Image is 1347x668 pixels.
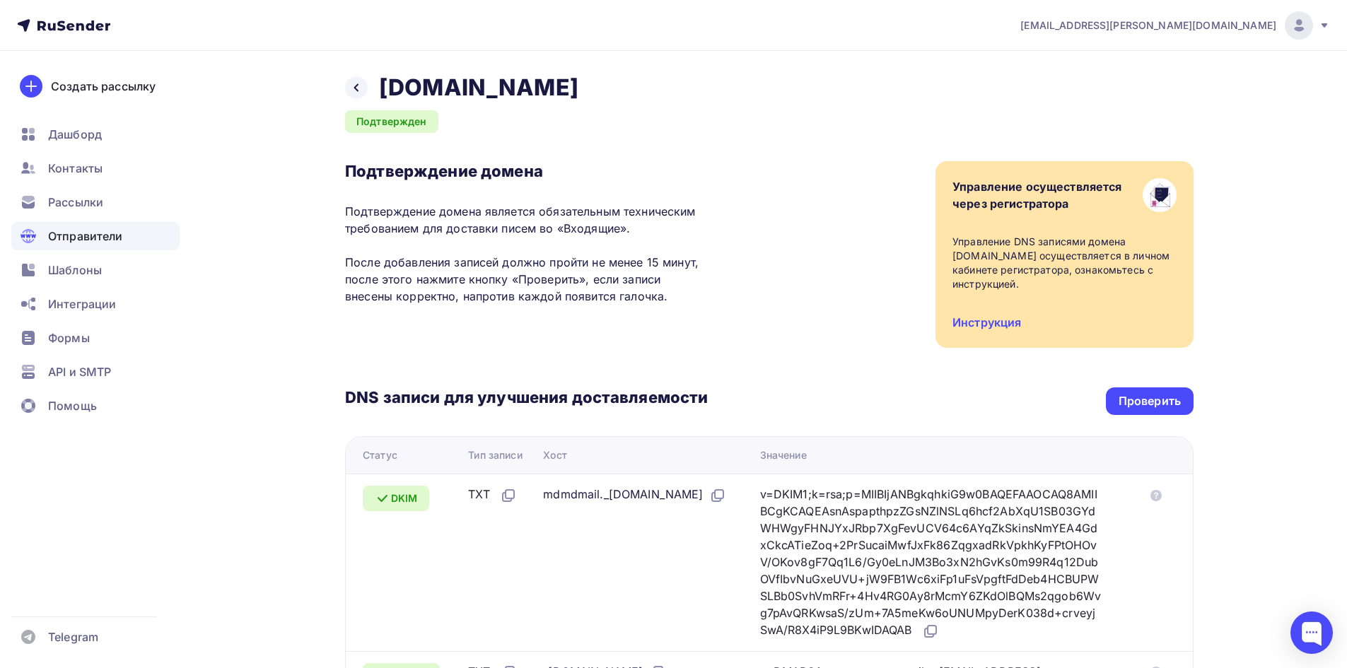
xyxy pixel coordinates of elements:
div: Управление осуществляется через регистратора [952,178,1122,212]
a: Дашборд [11,120,180,148]
h3: DNS записи для улучшения доставляемости [345,387,708,410]
span: Интеграции [48,295,116,312]
p: Подтверждение домена является обязательным техническим требованием для доставки писем во «Входящи... [345,203,708,305]
a: [EMAIL_ADDRESS][PERSON_NAME][DOMAIN_NAME] [1020,11,1330,40]
a: Контакты [11,154,180,182]
span: API и SMTP [48,363,111,380]
h3: Подтверждение домена [345,161,708,181]
span: Telegram [48,628,98,645]
a: Рассылки [11,188,180,216]
a: Шаблоны [11,256,180,284]
div: Хост [543,448,567,462]
span: [EMAIL_ADDRESS][PERSON_NAME][DOMAIN_NAME] [1020,18,1276,33]
span: Шаблоны [48,262,102,279]
div: Тип записи [468,448,522,462]
span: DKIM [391,491,418,505]
div: v=DKIM1;k=rsa;p=MIIBIjANBgkqhkiG9w0BAQEFAAOCAQ8AMIIBCgKCAQEAsnAspapthpzZGsNZlNSLq6hcf2AbXqU1SB03G... [760,486,1102,640]
div: mdmdmail._[DOMAIN_NAME] [543,486,725,504]
div: Проверить [1119,393,1181,409]
div: Подтвержден [345,110,438,133]
div: Статус [363,448,397,462]
div: Значение [760,448,807,462]
span: Формы [48,329,90,346]
h2: [DOMAIN_NAME] [379,74,578,102]
a: Формы [11,324,180,352]
span: Дашборд [48,126,102,143]
div: TXT [468,486,516,504]
span: Помощь [48,397,97,414]
a: Отправители [11,222,180,250]
a: Инструкция [952,315,1021,329]
div: Управление DNS записями домена [DOMAIN_NAME] осуществляется в личном кабинете регистратора, ознак... [952,235,1177,291]
span: Отправители [48,228,123,245]
span: Рассылки [48,194,103,211]
span: Контакты [48,160,103,177]
div: Создать рассылку [51,78,156,95]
